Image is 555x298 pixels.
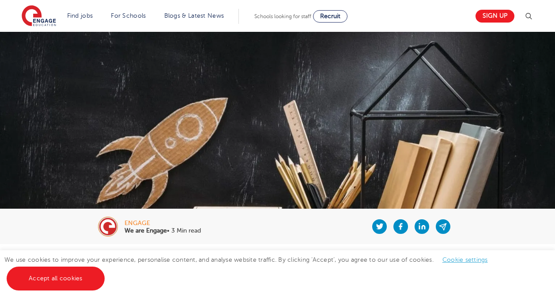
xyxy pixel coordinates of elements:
[67,12,93,19] a: Find jobs
[125,220,201,226] div: engage
[7,267,105,290] a: Accept all cookies
[313,10,347,23] a: Recruit
[125,227,167,234] b: We are Engage
[442,256,488,263] a: Cookie settings
[320,13,340,19] span: Recruit
[125,228,201,234] p: • 3 Min read
[476,10,514,23] a: Sign up
[164,12,224,19] a: Blogs & Latest News
[22,5,56,27] img: Engage Education
[4,256,497,282] span: We use cookies to improve your experience, personalise content, and analyse website traffic. By c...
[254,13,311,19] span: Schools looking for staff
[111,12,146,19] a: For Schools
